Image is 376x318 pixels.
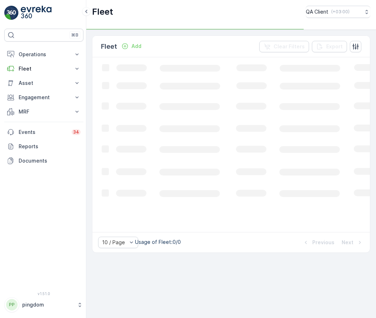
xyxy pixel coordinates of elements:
[312,41,347,52] button: Export
[342,239,353,246] p: Next
[19,129,67,136] p: Events
[302,238,335,247] button: Previous
[71,32,78,38] p: ⌘B
[22,301,73,308] p: pingdom
[19,157,81,164] p: Documents
[73,129,79,135] p: 34
[4,105,83,119] button: MRF
[19,143,81,150] p: Reports
[21,6,52,20] img: logo_light-DOdMpM7g.png
[4,6,19,20] img: logo
[92,6,113,18] p: Fleet
[4,76,83,90] button: Asset
[6,299,18,310] div: PP
[4,297,83,312] button: PPpingdom
[19,65,69,72] p: Fleet
[131,43,141,50] p: Add
[306,8,328,15] p: QA Client
[341,238,364,247] button: Next
[326,43,343,50] p: Export
[135,238,181,246] p: Usage of Fleet : 0/0
[331,9,350,15] p: ( +03:00 )
[259,41,309,52] button: Clear Filters
[19,108,69,115] p: MRF
[19,79,69,87] p: Asset
[4,47,83,62] button: Operations
[4,139,83,154] a: Reports
[119,42,144,50] button: Add
[4,90,83,105] button: Engagement
[4,62,83,76] button: Fleet
[101,42,117,52] p: Fleet
[312,239,334,246] p: Previous
[4,291,83,296] span: v 1.51.0
[19,94,69,101] p: Engagement
[274,43,305,50] p: Clear Filters
[4,154,83,168] a: Documents
[19,51,69,58] p: Operations
[4,125,83,139] a: Events34
[306,6,370,18] button: QA Client(+03:00)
